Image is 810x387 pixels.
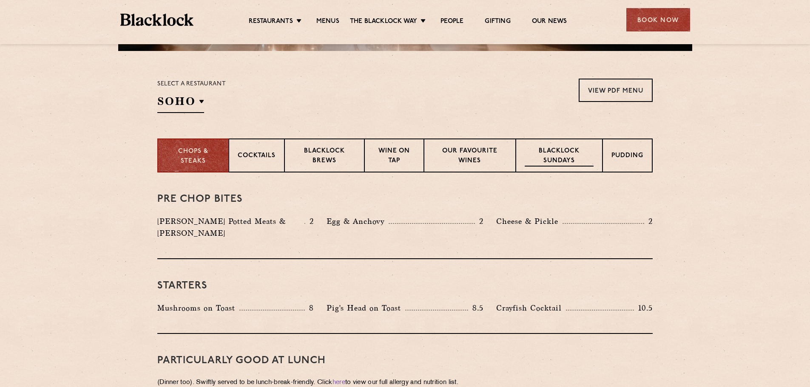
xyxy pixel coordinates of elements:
[644,216,653,227] p: 2
[611,151,643,162] p: Pudding
[327,302,405,314] p: Pig's Head on Toast
[441,17,463,27] a: People
[496,215,563,227] p: Cheese & Pickle
[333,379,345,386] a: here
[157,79,226,90] p: Select a restaurant
[238,151,276,162] p: Cocktails
[327,215,389,227] p: Egg & Anchovy
[525,147,594,167] p: Blacklock Sundays
[305,216,314,227] p: 2
[626,8,690,31] div: Book Now
[157,280,653,291] h3: Starters
[157,94,204,113] h2: SOHO
[496,302,566,314] p: Crayfish Cocktail
[249,17,293,27] a: Restaurants
[468,302,483,314] p: 8.5
[433,147,506,167] p: Our favourite wines
[293,147,355,167] p: Blacklock Brews
[157,194,653,205] h3: Pre Chop Bites
[579,79,653,102] a: View PDF Menu
[634,302,653,314] p: 10.5
[305,302,314,314] p: 8
[120,14,194,26] img: BL_Textured_Logo-footer-cropped.svg
[167,147,220,166] p: Chops & Steaks
[373,147,415,167] p: Wine on Tap
[475,216,483,227] p: 2
[157,215,304,239] p: [PERSON_NAME] Potted Meats & [PERSON_NAME]
[350,17,417,27] a: The Blacklock Way
[532,17,567,27] a: Our News
[485,17,510,27] a: Gifting
[316,17,339,27] a: Menus
[157,355,653,366] h3: PARTICULARLY GOOD AT LUNCH
[157,302,239,314] p: Mushrooms on Toast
